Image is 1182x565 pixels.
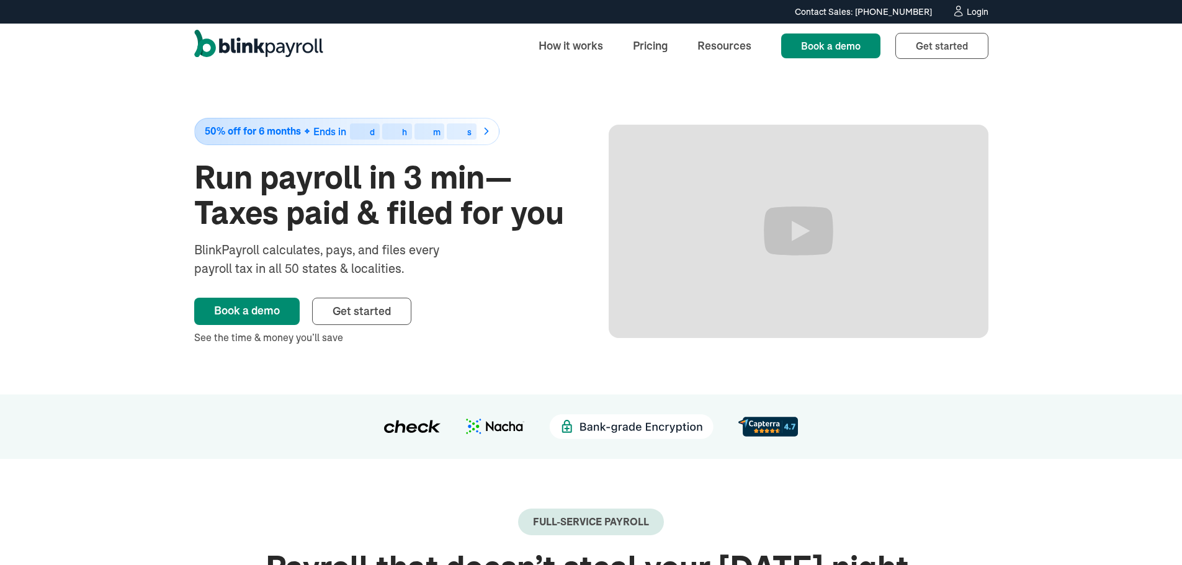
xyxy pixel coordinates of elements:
a: Get started [312,298,411,325]
a: Login [952,5,988,19]
a: Resources [687,32,761,59]
a: Pricing [623,32,678,59]
div: See the time & money you’ll save [194,330,574,345]
a: How it works [529,32,613,59]
span: Get started [333,304,391,318]
div: h [402,128,407,136]
div: Login [967,7,988,16]
span: Get started [916,40,968,52]
h1: Run payroll in 3 min—Taxes paid & filed for you [194,160,574,231]
img: d56c0860-961d-46a8-819e-eda1494028f8.svg [738,417,798,436]
div: BlinkPayroll calculates, pays, and files every payroll tax in all 50 states & localities. [194,241,472,278]
span: Book a demo [801,40,861,52]
div: d [370,128,375,136]
div: m [433,128,441,136]
div: Full-Service payroll [533,516,649,528]
a: Book a demo [781,33,880,58]
div: s [467,128,472,136]
div: Contact Sales: [PHONE_NUMBER] [795,6,932,19]
span: 50% off for 6 months [205,126,301,136]
a: 50% off for 6 monthsEnds indhms [194,118,574,145]
span: Ends in [313,125,346,138]
a: Book a demo [194,298,300,325]
iframe: Run Payroll in 3 min with BlinkPayroll [609,125,988,338]
a: Get started [895,33,988,59]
